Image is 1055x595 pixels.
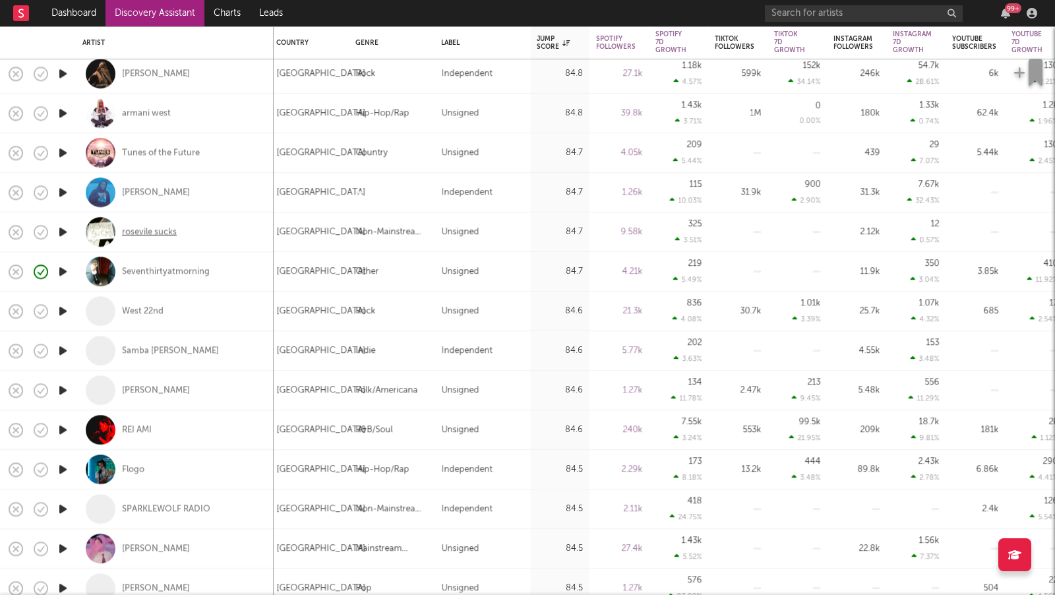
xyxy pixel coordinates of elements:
div: 246k [833,66,880,82]
div: 8.18 % [673,473,702,482]
div: 2.4k [952,501,998,517]
div: 900 [804,180,820,189]
div: R&B/Soul [355,422,392,438]
div: Seventhirtyatmorning [122,266,210,278]
div: 11.78 % [671,394,702,402]
div: [GEOGRAPHIC_DATA] [276,501,365,517]
div: 9.81 % [911,433,939,442]
div: 152k [802,61,820,70]
div: 31.9k [715,185,761,201]
div: 1.43k [681,536,702,545]
div: Rock [355,66,375,82]
div: [GEOGRAPHIC_DATA] [276,541,365,557]
div: Non-Mainstream Electronic [355,224,428,240]
div: Instagram 7D Growth [893,30,932,54]
div: armani west [122,108,171,119]
div: 7.07 % [911,156,939,165]
div: YouTube Subscribers [952,35,996,51]
div: Unsigned [441,224,479,240]
div: 685 [952,303,998,319]
div: 115 [689,180,702,189]
div: Unsigned [441,383,479,398]
div: 10.03 % [669,196,702,204]
div: 599k [715,66,761,82]
div: 3.85k [952,264,998,280]
div: 2.43k [918,457,939,466]
div: 553k [715,422,761,438]
div: 6.86k [952,462,998,478]
div: 22.8k [833,541,880,557]
div: Flogo [122,464,144,476]
div: 3.48 % [910,354,939,363]
a: rosevile sucks [122,226,177,238]
div: 325 [688,220,702,228]
div: Indie [355,343,375,359]
div: Rock [355,303,375,319]
div: 4.05k [596,145,642,161]
div: 2.12k [833,224,880,240]
div: 1M [715,106,761,121]
div: 7.67k [918,180,939,189]
div: 1.07k [919,299,939,307]
a: REI AMI [122,424,152,436]
div: Independent [441,462,492,478]
button: 99+ [1001,8,1010,18]
div: 84.7 [537,264,583,280]
div: 576 [687,576,702,584]
div: 3.51 % [675,235,702,244]
div: 84.8 [537,66,583,82]
div: 1.43k [681,101,702,110]
div: 4.08 % [672,315,702,323]
div: 84.5 [537,501,583,517]
div: 54.7k [918,61,939,70]
div: [GEOGRAPHIC_DATA] [276,303,365,319]
div: Spotify 7D Growth [655,30,686,54]
div: Unsigned [441,541,479,557]
a: [PERSON_NAME] [122,385,190,396]
div: 3.71 % [675,117,702,125]
div: 84.8 [537,106,583,121]
div: Label [441,39,517,47]
a: SPARKLEWOLF RADIO [122,503,210,515]
div: 153 [926,338,939,347]
div: 5.52 % [674,552,702,561]
div: 173 [688,457,702,466]
div: 350 [924,259,939,268]
div: Spotify Followers [596,35,636,51]
div: 9.45 % [791,394,820,402]
div: Tiktok Followers [715,35,754,51]
a: [PERSON_NAME] [122,543,190,555]
div: 3.04 % [910,275,939,284]
div: [GEOGRAPHIC_DATA] [276,145,365,161]
div: 84.7 [537,224,583,240]
div: 24.75 % [669,513,702,521]
div: 99 + [1005,3,1021,13]
div: 12 [930,220,939,228]
div: Other [355,264,378,280]
div: Unsigned [441,106,479,121]
div: 84.6 [537,383,583,398]
div: Independent [441,343,492,359]
div: 5.77k [596,343,642,359]
div: 0 [815,102,820,110]
div: 9.58k [596,224,642,240]
div: 31.3k [833,185,880,201]
div: 1.56k [919,536,939,545]
div: Non-Mainstream Electronic [355,501,428,517]
div: West 22nd [122,305,164,317]
div: 209k [833,422,880,438]
div: Mainstream Electronic [355,541,428,557]
a: [PERSON_NAME] [122,68,190,80]
div: 836 [686,299,702,307]
div: [GEOGRAPHIC_DATA] [276,264,365,280]
div: 11.9k [833,264,880,280]
div: 180k [833,106,880,121]
div: 3.63 % [673,354,702,363]
div: 99.5k [799,418,820,426]
div: Independent [441,185,492,201]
